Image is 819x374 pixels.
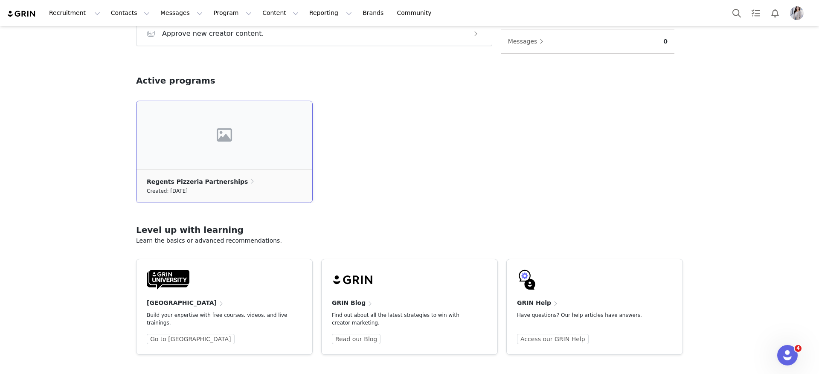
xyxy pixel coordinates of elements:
[517,270,537,290] img: GRIN-help-icon.svg
[147,270,189,290] img: GRIN-University-Logo-Black.svg
[304,3,357,23] button: Reporting
[147,334,235,344] a: Go to [GEOGRAPHIC_DATA]
[392,3,441,23] a: Community
[162,29,264,39] h3: Approve new creator content.
[766,3,784,23] button: Notifications
[136,236,683,245] p: Learn the basics or advanced recommendations.
[136,74,215,87] h2: Active programs
[7,10,37,18] img: grin logo
[517,334,589,344] a: Access our GRIN Help
[777,345,798,365] iframe: Intercom live chat
[332,270,375,290] img: grin-logo-black.svg
[517,299,551,307] h4: GRIN Help
[147,186,188,196] small: Created: [DATE]
[790,6,804,20] img: d9f32353-f87a-4e8b-874c-bdea2c1ff795.jpg
[136,21,492,46] button: Approve new creator content.
[357,3,391,23] a: Brands
[795,345,802,352] span: 4
[155,3,208,23] button: Messages
[785,6,812,20] button: Profile
[147,177,248,186] p: Regents Pizzeria Partnerships
[147,299,217,307] h4: [GEOGRAPHIC_DATA]
[136,223,683,236] h2: Level up with learning
[106,3,155,23] button: Contacts
[332,334,380,344] a: Read our Blog
[147,311,288,327] p: Build your expertise with free courses, videos, and live trainings.
[257,3,304,23] button: Content
[508,35,548,48] button: Messages
[663,37,668,46] p: 0
[517,311,659,319] p: Have questions? Our help articles have answers.
[332,299,366,307] h4: GRIN Blog
[727,3,746,23] button: Search
[746,3,765,23] a: Tasks
[332,311,473,327] p: Find out about all the latest strategies to win with creator marketing.
[44,3,105,23] button: Recruitment
[208,3,257,23] button: Program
